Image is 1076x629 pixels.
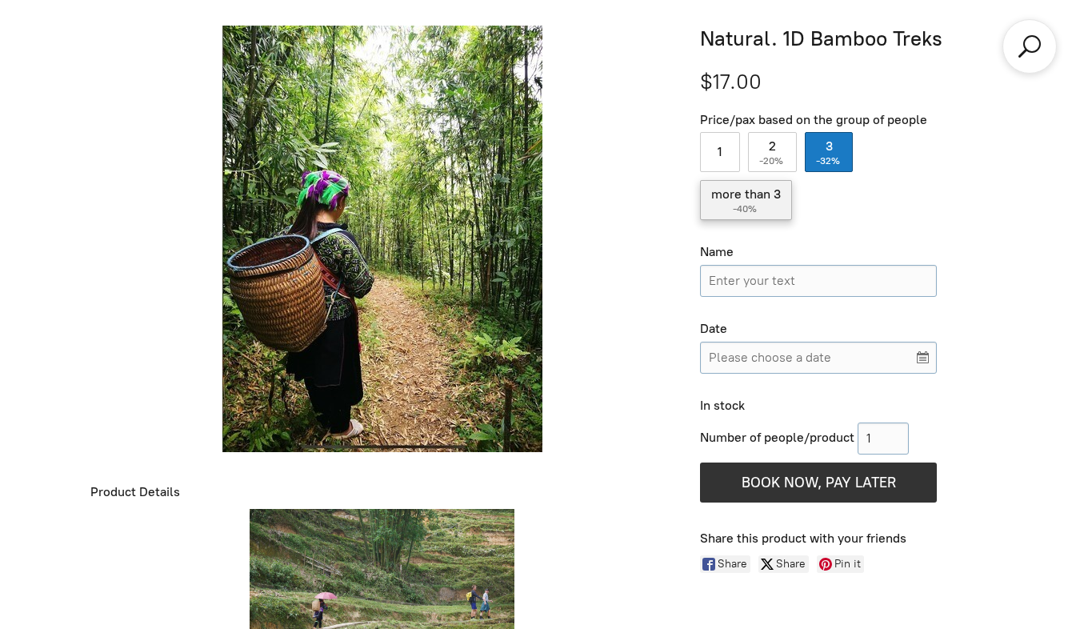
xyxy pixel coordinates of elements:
[700,531,986,547] div: Share this product with your friends
[817,555,864,573] a: Pin it
[1015,32,1044,61] a: Search products
[748,132,797,172] label: 2
[776,555,809,573] span: Share
[758,555,809,573] a: Share
[222,26,542,452] img: Natural. 1D Bamboo Treks
[700,26,986,53] h1: Natural. 1D Bamboo Treks
[700,555,750,573] a: Share
[700,265,937,297] input: Name
[700,69,762,94] span: $17.00
[700,180,792,220] label: more than 3
[718,555,750,573] span: Share
[90,484,675,501] div: Product Details
[700,132,740,172] label: 1
[700,430,854,445] span: Number of people/product
[700,463,937,503] button: BOOK NOW, PAY LATER
[733,203,759,214] span: -40%
[700,244,937,261] div: Name
[742,474,896,491] span: BOOK NOW, PAY LATER
[834,555,864,573] span: Pin it
[700,112,937,129] div: Price/pax based on the group of people
[700,342,937,374] input: Please choose a date
[700,398,745,413] span: In stock
[858,423,909,455] input: 1
[700,321,937,338] div: Date
[759,155,786,166] span: -20%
